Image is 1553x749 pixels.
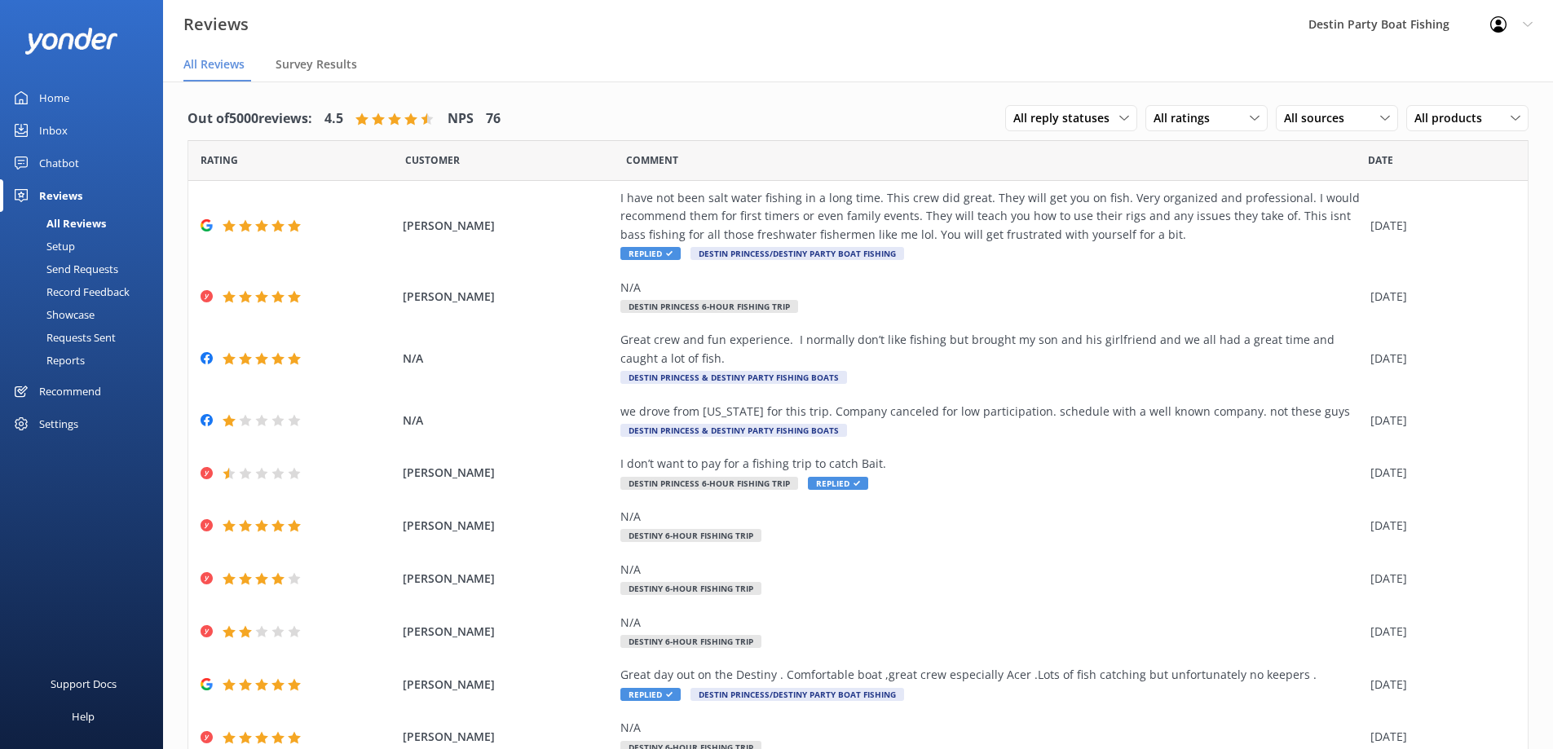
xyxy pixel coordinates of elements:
[620,189,1362,244] div: I have not been salt water fishing in a long time. This crew did great. They will get you on fish...
[324,108,343,130] h4: 4.5
[1414,109,1492,127] span: All products
[1370,412,1507,430] div: [DATE]
[620,403,1362,421] div: we drove from [US_STATE] for this trip. Company canceled for low participation. schedule with a w...
[620,529,761,542] span: Destiny 6-Hour Fishing Trip
[403,464,613,482] span: [PERSON_NAME]
[10,326,116,349] div: Requests Sent
[405,152,460,168] span: Date
[10,258,163,280] a: Send Requests
[10,258,118,280] div: Send Requests
[1284,109,1354,127] span: All sources
[1370,570,1507,588] div: [DATE]
[10,280,130,303] div: Record Feedback
[1370,728,1507,746] div: [DATE]
[10,235,163,258] a: Setup
[620,688,681,701] span: Replied
[276,56,357,73] span: Survey Results
[403,288,613,306] span: [PERSON_NAME]
[620,424,847,437] span: Destin Princess & Destiny Party Fishing Boats
[620,582,761,595] span: Destiny 6-Hour Fishing Trip
[626,152,678,168] span: Question
[10,326,163,349] a: Requests Sent
[51,667,117,700] div: Support Docs
[39,82,69,114] div: Home
[620,455,1362,473] div: I don’t want to pay for a fishing trip to catch Bait.
[39,147,79,179] div: Chatbot
[10,349,85,372] div: Reports
[620,477,798,490] span: Destin Princess 6-Hour Fishing Trip
[1370,217,1507,235] div: [DATE]
[403,217,613,235] span: [PERSON_NAME]
[403,623,613,641] span: [PERSON_NAME]
[620,300,798,313] span: Destin Princess 6-Hour Fishing Trip
[1370,676,1507,694] div: [DATE]
[620,635,761,648] span: Destiny 6-Hour Fishing Trip
[39,375,101,408] div: Recommend
[10,349,163,372] a: Reports
[1154,109,1220,127] span: All ratings
[1370,288,1507,306] div: [DATE]
[403,570,613,588] span: [PERSON_NAME]
[403,350,613,368] span: N/A
[403,517,613,535] span: [PERSON_NAME]
[1370,623,1507,641] div: [DATE]
[620,561,1362,579] div: N/A
[10,212,163,235] a: All Reviews
[183,11,249,37] h3: Reviews
[10,280,163,303] a: Record Feedback
[1368,152,1393,168] span: Date
[10,235,75,258] div: Setup
[1370,517,1507,535] div: [DATE]
[188,108,312,130] h4: Out of 5000 reviews:
[10,212,106,235] div: All Reviews
[690,247,904,260] span: Destin Princess/Destiny Party Boat Fishing
[39,408,78,440] div: Settings
[690,688,904,701] span: Destin Princess/Destiny Party Boat Fishing
[10,303,163,326] a: Showcase
[39,179,82,212] div: Reviews
[72,700,95,733] div: Help
[24,28,118,55] img: yonder-white-logo.png
[620,331,1362,368] div: Great crew and fun experience. I normally don’t like fishing but brought my son and his girlfrien...
[448,108,474,130] h4: NPS
[39,114,68,147] div: Inbox
[620,247,681,260] span: Replied
[1370,464,1507,482] div: [DATE]
[620,666,1362,684] div: Great day out on the Destiny . Comfortable boat ,great crew especially Acer .Lots of fish catchin...
[808,477,868,490] span: Replied
[620,614,1362,632] div: N/A
[620,279,1362,297] div: N/A
[1370,350,1507,368] div: [DATE]
[403,676,613,694] span: [PERSON_NAME]
[620,508,1362,526] div: N/A
[620,719,1362,737] div: N/A
[183,56,245,73] span: All Reviews
[10,303,95,326] div: Showcase
[1013,109,1119,127] span: All reply statuses
[201,152,238,168] span: Date
[486,108,501,130] h4: 76
[403,412,613,430] span: N/A
[403,728,613,746] span: [PERSON_NAME]
[620,371,847,384] span: Destin Princess & Destiny Party Fishing Boats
